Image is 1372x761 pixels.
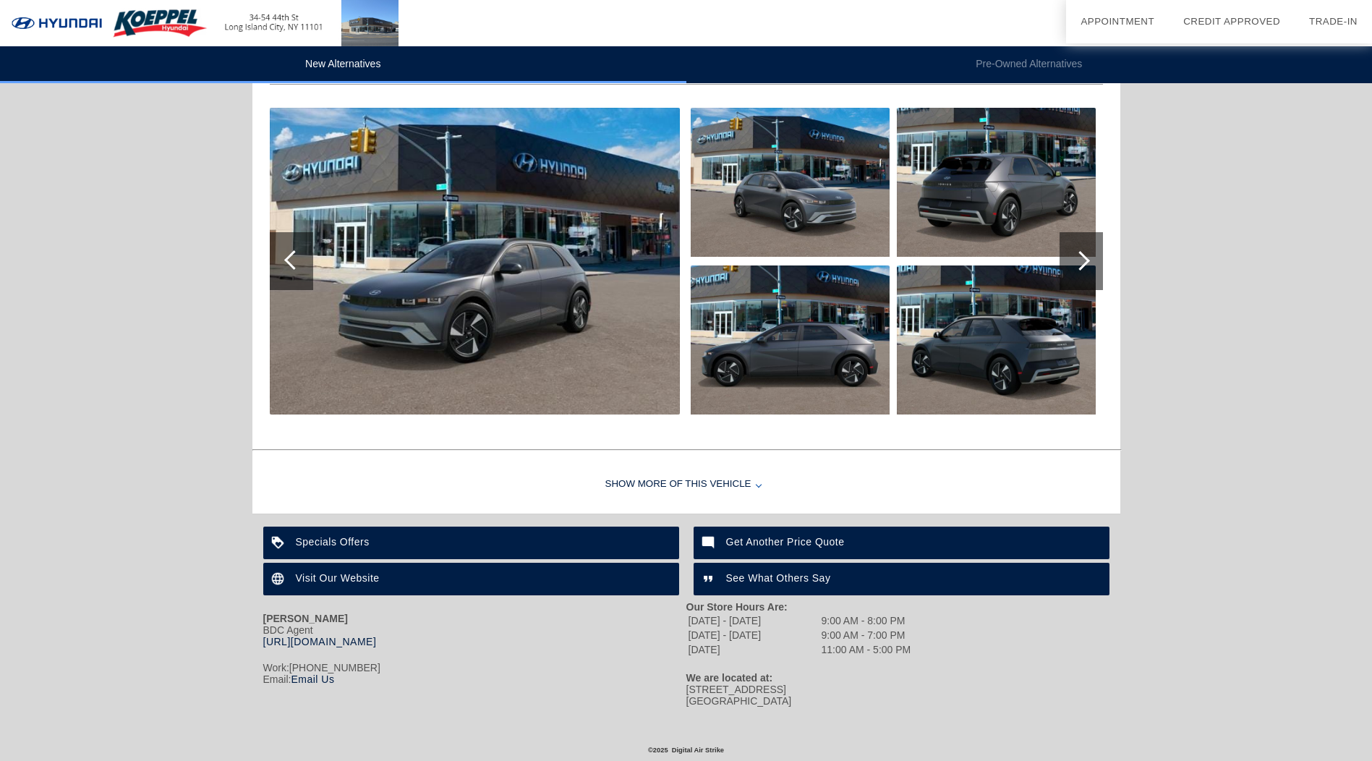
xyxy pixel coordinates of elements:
img: ic_mode_comment_white_24dp_2x.png [694,527,726,559]
strong: Our Store Hours Are: [686,601,788,613]
td: [DATE] - [DATE] [688,614,819,627]
a: Trade-In [1309,16,1358,27]
img: ic_format_quote_white_24dp_2x.png [694,563,726,595]
img: 9739e65f13c9917d0c6170e768bc7f20x.jpg [897,108,1096,257]
td: 9:00 AM - 7:00 PM [821,629,912,642]
td: 11:00 AM - 5:00 PM [821,643,912,656]
td: [DATE] [688,643,819,656]
a: Appointment [1081,16,1154,27]
strong: [PERSON_NAME] [263,613,348,624]
span: [PHONE_NUMBER] [289,662,380,673]
a: Credit Approved [1183,16,1280,27]
img: ic_language_white_24dp_2x.png [263,563,296,595]
strong: We are located at: [686,672,773,684]
img: a376437e321a0cbea3806ac8fcfe5063x.jpg [691,108,890,257]
div: [STREET_ADDRESS] [GEOGRAPHIC_DATA] [686,684,1109,707]
div: Work: [263,662,686,673]
img: 495c093dd78b3284d397c09f2f65c2bex.jpg [270,108,680,414]
td: [DATE] - [DATE] [688,629,819,642]
a: See What Others Say [694,563,1109,595]
img: 7f82c519f733ea1151ddcc3edb73acf6x.jpg [691,265,890,414]
img: 8b5f83d28f388cd62312faa26a43c10fx.jpg [897,265,1096,414]
td: 9:00 AM - 8:00 PM [821,614,912,627]
img: ic_loyalty_white_24dp_2x.png [263,527,296,559]
div: BDC Agent [263,624,686,647]
a: Email Us [291,673,334,685]
a: Visit Our Website [263,563,679,595]
a: Get Another Price Quote [694,527,1109,559]
div: Email: [263,673,686,685]
div: Show More of this Vehicle [252,456,1120,514]
a: Specials Offers [263,527,679,559]
a: [URL][DOMAIN_NAME] [263,636,377,647]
